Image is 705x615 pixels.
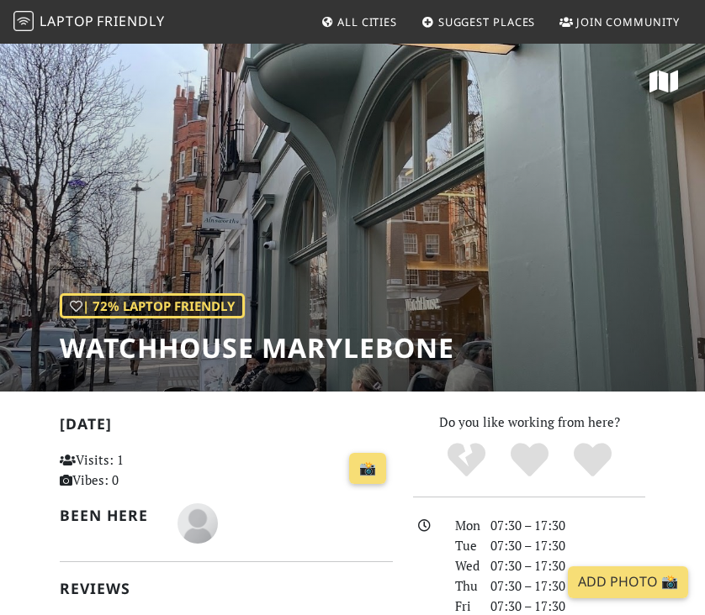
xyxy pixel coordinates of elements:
[178,512,218,529] span: Jo Locascio
[314,7,404,37] a: All Cities
[445,515,480,535] div: Mon
[445,535,480,555] div: Tue
[60,507,157,524] h2: Been here
[445,576,480,596] div: Thu
[413,412,645,432] p: Do you like working from here?
[480,515,655,535] div: 07:30 – 17:30
[178,503,218,544] img: blank-535327c66bd565773addf3077783bbfce4b00ec00e9fd257753287c682c7fa38.png
[568,566,688,598] a: Add Photo 📸
[13,8,165,37] a: LaptopFriendly LaptopFriendly
[337,14,397,29] span: All Cities
[438,14,536,29] span: Suggest Places
[349,453,386,485] a: 📸
[576,14,680,29] span: Join Community
[60,293,245,318] div: | 72% Laptop Friendly
[60,449,157,490] p: Visits: 1 Vibes: 0
[60,415,393,439] h2: [DATE]
[445,555,480,576] div: Wed
[60,332,454,364] h1: WatchHouse Marylebone
[498,441,561,479] div: Yes
[561,441,624,479] div: Definitely!
[480,535,655,555] div: 07:30 – 17:30
[480,555,655,576] div: 07:30 – 17:30
[13,11,34,31] img: LaptopFriendly
[40,12,94,30] span: Laptop
[415,7,543,37] a: Suggest Places
[435,441,498,479] div: No
[97,12,164,30] span: Friendly
[480,576,655,596] div: 07:30 – 17:30
[553,7,686,37] a: Join Community
[60,580,393,597] h2: Reviews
